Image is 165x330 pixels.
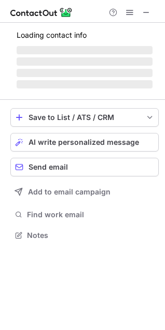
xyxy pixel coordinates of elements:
button: AI write personalized message [10,133,159,152]
span: ‌ [17,80,153,88]
button: Notes [10,228,159,243]
span: Find work email [27,210,155,219]
button: Send email [10,158,159,176]
span: Notes [27,231,155,240]
button: Find work email [10,207,159,222]
span: ‌ [17,46,153,54]
span: ‌ [17,57,153,66]
p: Loading contact info [17,31,153,39]
span: ‌ [17,69,153,77]
img: ContactOut v5.3.10 [10,6,73,19]
span: AI write personalized message [29,138,139,146]
button: Add to email campaign [10,183,159,201]
span: Send email [29,163,68,171]
div: Save to List / ATS / CRM [29,113,141,122]
span: Add to email campaign [28,188,111,196]
button: save-profile-one-click [10,108,159,127]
